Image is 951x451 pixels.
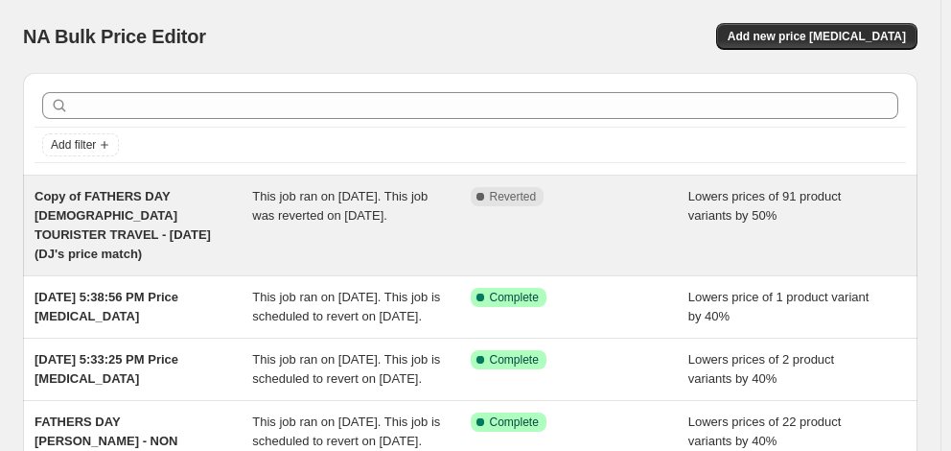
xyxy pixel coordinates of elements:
span: [DATE] 5:33:25 PM Price [MEDICAL_DATA] [35,352,178,386]
span: This job ran on [DATE]. This job was reverted on [DATE]. [252,189,428,223]
span: This job ran on [DATE]. This job is scheduled to revert on [DATE]. [252,415,440,448]
span: Lowers price of 1 product variant by 40% [688,290,870,323]
span: This job ran on [DATE]. This job is scheduled to revert on [DATE]. [252,352,440,386]
button: Add filter [42,133,119,156]
span: NA Bulk Price Editor [23,26,206,47]
span: Complete [490,415,539,430]
span: Reverted [490,189,537,204]
span: Lowers prices of 2 product variants by 40% [688,352,834,386]
span: Lowers prices of 22 product variants by 40% [688,415,842,448]
span: Copy of FATHERS DAY [DEMOGRAPHIC_DATA] TOURISTER TRAVEL - [DATE] (DJ's price match) [35,189,211,261]
span: Complete [490,352,539,368]
span: This job ran on [DATE]. This job is scheduled to revert on [DATE]. [252,290,440,323]
span: Lowers prices of 91 product variants by 50% [688,189,842,223]
button: Add new price [MEDICAL_DATA] [716,23,917,50]
span: [DATE] 5:38:56 PM Price [MEDICAL_DATA] [35,290,178,323]
span: Complete [490,290,539,305]
span: Add filter [51,137,96,153]
span: Add new price [MEDICAL_DATA] [728,29,906,44]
